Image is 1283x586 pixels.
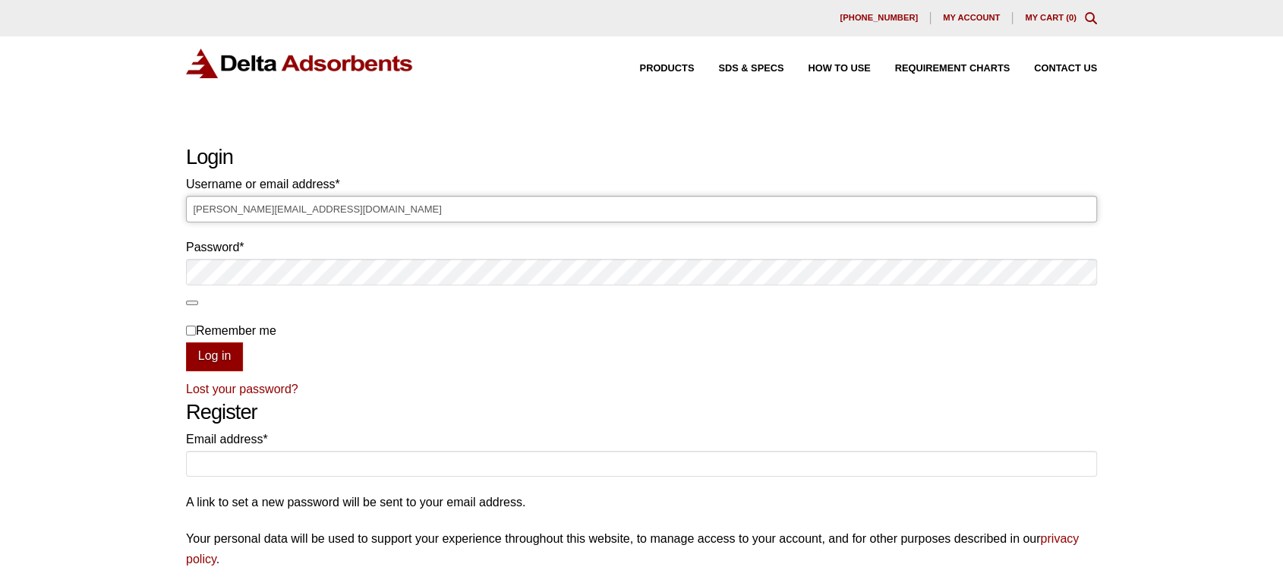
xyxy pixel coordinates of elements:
[931,12,1013,24] a: My account
[186,342,243,371] button: Log in
[783,64,870,74] a: How to Use
[186,145,1097,170] h2: Login
[186,400,1097,425] h2: Register
[694,64,783,74] a: SDS & SPECS
[186,301,198,305] button: Show password
[186,174,1097,194] label: Username or email address
[808,64,870,74] span: How to Use
[186,429,1097,449] label: Email address
[840,14,918,22] span: [PHONE_NUMBER]
[718,64,783,74] span: SDS & SPECS
[186,383,298,395] a: Lost your password?
[640,64,695,74] span: Products
[1069,13,1073,22] span: 0
[196,324,276,337] span: Remember me
[186,528,1097,569] p: Your personal data will be used to support your experience throughout this website, to manage acc...
[186,237,1097,257] label: Password
[186,492,1097,512] p: A link to set a new password will be sent to your email address.
[943,14,1000,22] span: My account
[1025,13,1077,22] a: My Cart (0)
[827,12,931,24] a: [PHONE_NUMBER]
[186,49,414,78] img: Delta Adsorbents
[186,326,196,336] input: Remember me
[1085,12,1097,24] div: Toggle Modal Content
[1010,64,1097,74] a: Contact Us
[871,64,1010,74] a: Requirement Charts
[1034,64,1097,74] span: Contact Us
[616,64,695,74] a: Products
[895,64,1010,74] span: Requirement Charts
